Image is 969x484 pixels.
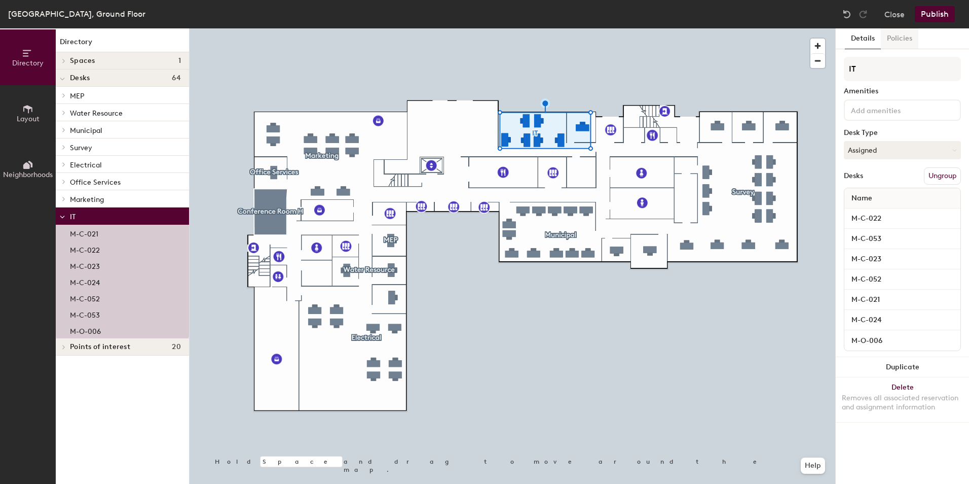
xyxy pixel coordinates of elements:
span: MEP [70,92,84,100]
p: M-C-023 [70,259,100,271]
p: M-O-006 [70,324,101,336]
p: M-C-022 [70,243,100,255]
button: Close [884,6,905,22]
span: Name [846,189,877,208]
div: Desk Type [844,129,961,137]
span: Points of interest [70,343,130,351]
span: Neighborhoods [3,170,53,179]
div: [GEOGRAPHIC_DATA], Ground Floor [8,8,145,20]
span: Municipal [70,126,102,135]
span: 20 [172,343,181,351]
button: Publish [915,6,955,22]
p: M-C-021 [70,227,98,238]
span: Marketing [70,195,104,204]
input: Unnamed desk [846,212,958,226]
input: Unnamed desk [846,252,958,266]
input: Add amenities [849,103,940,116]
span: 1 [178,57,181,65]
span: Survey [70,144,92,152]
button: Assigned [844,141,961,159]
h1: Directory [56,37,189,52]
span: Water Resource [70,109,123,118]
span: 64 [172,74,181,82]
img: Undo [842,9,852,19]
p: M-C-052 [70,292,100,303]
span: Spaces [70,57,95,65]
input: Unnamed desk [846,333,958,348]
input: Unnamed desk [846,272,958,287]
div: Removes all associated reservation and assignment information [842,394,963,412]
input: Unnamed desk [846,313,958,327]
span: Office Services [70,178,121,187]
div: Amenities [844,87,961,95]
button: Policies [881,28,918,49]
span: Layout [17,115,40,123]
input: Unnamed desk [846,293,958,307]
span: IT [70,213,76,221]
div: Desks [844,172,863,180]
span: Electrical [70,161,102,169]
span: Directory [12,59,44,67]
img: Redo [858,9,868,19]
button: Duplicate [836,357,969,377]
p: M-C-024 [70,275,100,287]
button: DeleteRemoves all associated reservation and assignment information [836,377,969,422]
p: M-C-053 [70,308,100,320]
button: Help [801,458,825,474]
button: Details [845,28,881,49]
input: Unnamed desk [846,232,958,246]
span: Desks [70,74,90,82]
button: Ungroup [924,167,961,185]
